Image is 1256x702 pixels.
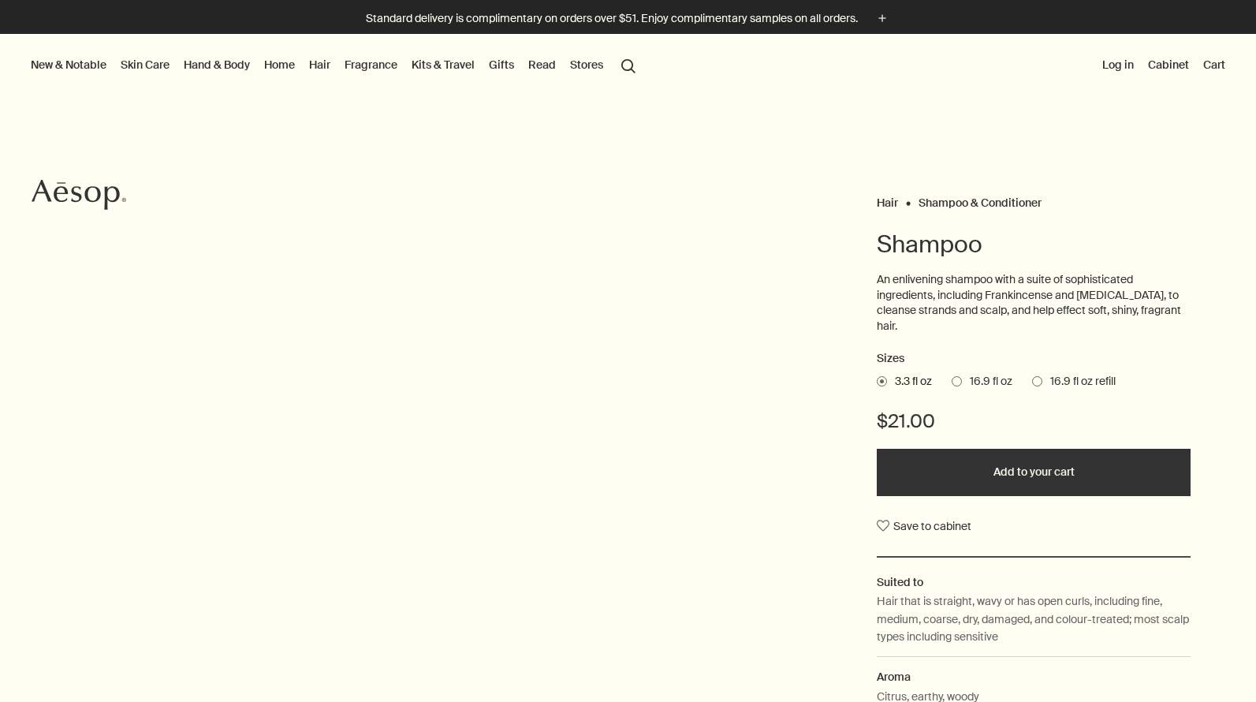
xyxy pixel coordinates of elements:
[408,54,478,75] a: Kits & Travel
[877,668,1191,685] h2: Aroma
[117,54,173,75] a: Skin Care
[1042,374,1116,390] span: 16.9 fl oz refill
[962,374,1012,390] span: 16.9 fl oz
[877,349,1191,368] h2: Sizes
[1145,54,1192,75] a: Cabinet
[261,54,298,75] a: Home
[649,473,684,508] button: next slide
[567,54,606,75] button: Stores
[1200,54,1228,75] button: Cart
[614,50,643,80] button: Open search
[341,54,401,75] a: Fragrance
[572,473,607,508] button: previous slide
[366,10,858,27] p: Standard delivery is complimentary on orders over $51. Enjoy complimentary samples on all orders.
[1099,34,1228,97] nav: supplementary
[877,592,1191,645] p: Hair that is straight, wavy or has open curls, including fine, medium, coarse, dry, damaged, and ...
[877,512,971,540] button: Save to cabinet
[32,179,126,211] svg: Aesop
[919,196,1042,203] a: Shampoo & Conditioner
[28,175,130,218] a: Aesop
[877,449,1191,496] button: Add to your cart - $21.00
[181,54,253,75] a: Hand & Body
[1099,54,1137,75] button: Log in
[306,54,334,75] a: Hair
[486,54,517,75] a: Gifts
[877,409,935,434] span: $21.00
[28,34,643,97] nav: primary
[419,472,837,508] div: Shampoo
[28,54,110,75] button: New & Notable
[877,573,1191,591] h2: Suited to
[877,196,898,203] a: Hair
[887,374,932,390] span: 3.3 fl oz
[525,54,559,75] a: Read
[877,229,1191,260] h1: Shampoo
[877,272,1191,334] p: An enlivening shampoo with a suite of sophisticated ingredients, including Frankincense and [MEDI...
[366,9,891,28] button: Standard delivery is complimentary on orders over $51. Enjoy complimentary samples on all orders.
